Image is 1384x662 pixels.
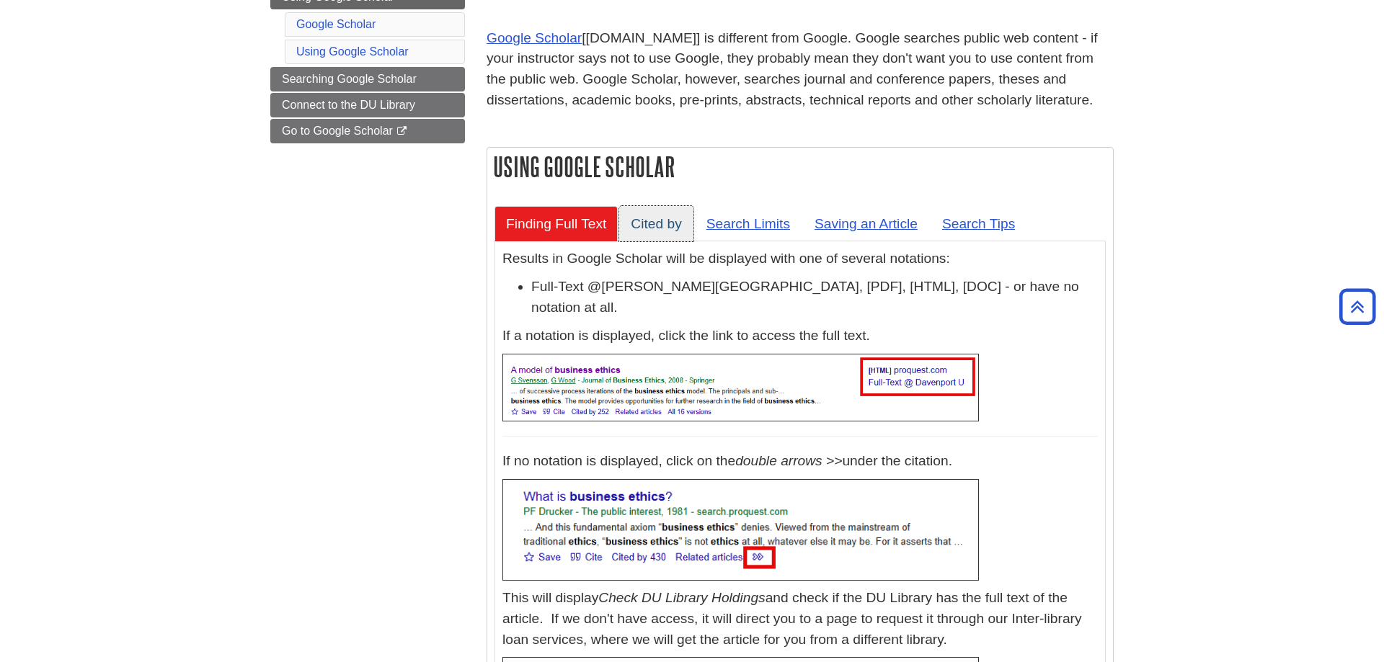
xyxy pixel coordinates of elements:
a: Finding Full Text [494,206,618,241]
a: Back to Top [1334,297,1380,316]
span: Searching Google Scholar [282,73,417,85]
p: Results in Google Scholar will be displayed with one of several notations: [502,249,1098,269]
a: Cited by [619,206,693,241]
span: Connect to the DU Library [282,99,415,111]
li: Full-Text @[PERSON_NAME][GEOGRAPHIC_DATA], [PDF], [HTML], [DOC] - or have no notation at all. [531,277,1098,318]
img: google scholar [502,354,979,421]
p: [[DOMAIN_NAME]] is different from Google. Google searches public web content - if your instructor... [487,28,1114,111]
em: double arrows >> [735,453,842,468]
a: Google Scholar [296,18,376,30]
em: Check DU Library Holdings [598,590,765,605]
a: Search Tips [931,206,1026,241]
span: Go to Google Scholar [282,125,393,137]
i: This link opens in a new window [396,127,408,136]
a: Search Limits [695,206,802,241]
h2: Using Google Scholar [487,148,1113,186]
a: Using Google Scholar [296,45,409,58]
p: If a notation is displayed, click the link to access the full text. [502,326,1098,346]
p: This will display and check if the DU Library has the full text of the article. If we don't have ... [502,588,1098,650]
a: Go to Google Scholar [270,119,465,143]
a: Searching Google Scholar [270,67,465,91]
a: Google Scholar [487,30,582,45]
a: Connect to the DU Library [270,93,465,117]
p: If no notation is displayed, click on the under the citation. [502,451,1098,472]
img: google scholar [502,479,979,581]
a: Saving an Article [803,206,929,241]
